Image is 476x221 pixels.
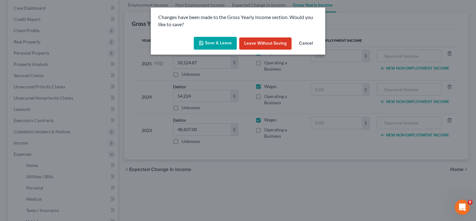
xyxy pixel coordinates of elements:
button: Leave without Saving [239,37,292,50]
button: Cancel [294,37,318,50]
iframe: Intercom live chat [455,200,470,215]
p: Changes have been made to the Gross Yearly Income section. Would you like to save? [158,14,318,28]
button: Save & Leave [194,37,237,50]
span: 8 [468,200,473,205]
